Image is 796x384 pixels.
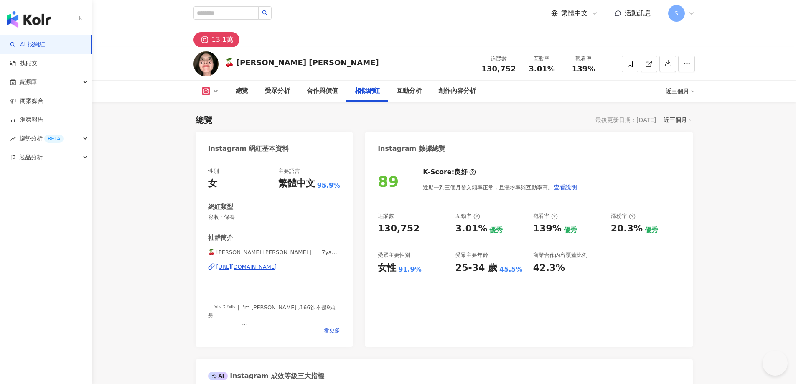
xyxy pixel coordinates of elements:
[378,262,396,275] div: 女性
[438,86,476,96] div: 創作內容分析
[265,86,290,96] div: 受眾分析
[44,135,64,143] div: BETA
[763,351,788,376] iframe: Help Scout Beacon - Open
[595,117,656,123] div: 最後更新日期：[DATE]
[561,9,588,18] span: 繁體中文
[10,116,43,124] a: 洞察報告
[208,371,324,381] div: Instagram 成效等級三大指標
[666,84,695,98] div: 近三個月
[193,51,219,76] img: KOL Avatar
[208,144,289,153] div: Instagram 網紅基本資料
[423,168,476,177] div: K-Score :
[423,179,577,196] div: 近期一到三個月發文頻率正常，且漲粉率與互動率高。
[10,136,16,142] span: rise
[208,304,336,371] span: ｜ᑋᵉᑊᑊᵒ ᵕ̈ ᑋᵉᑊᑊᵒ｜I’m [PERSON_NAME] ,166卻不是9頭身 — — — — — 自己花錢實測說實話最爽 吃了誠實奶黃包❌所以不接業配╬•᷅д•᷄╬ — — — — ...
[397,86,422,96] div: 互動分析
[317,181,341,190] span: 95.9%
[355,86,380,96] div: 相似網紅
[553,179,577,196] button: 查看說明
[378,212,394,220] div: 追蹤數
[208,168,219,175] div: 性別
[482,64,516,73] span: 130,752
[611,222,643,235] div: 20.3%
[455,212,480,220] div: 互動率
[529,65,554,73] span: 3.01%
[378,173,399,190] div: 89
[278,177,315,190] div: 繁體中文
[19,129,64,148] span: 趨勢分析
[10,41,45,49] a: searchAI 找網紅
[533,212,558,220] div: 觀看率
[10,97,43,105] a: 商案媒合
[455,252,488,259] div: 受眾主要年齡
[378,222,420,235] div: 130,752
[208,263,341,271] a: [URL][DOMAIN_NAME]
[262,10,268,16] span: search
[533,262,565,275] div: 42.3%
[482,55,516,63] div: 追蹤數
[611,212,636,220] div: 漲粉率
[193,32,240,47] button: 13.1萬
[208,249,341,256] span: 🍒 [PERSON_NAME] [PERSON_NAME] | ___7yanna22___
[307,86,338,96] div: 合作與價值
[499,265,523,274] div: 45.5%
[533,222,562,235] div: 139%
[225,57,379,68] div: 🍒 [PERSON_NAME] [PERSON_NAME]
[208,234,233,242] div: 社群簡介
[19,73,37,92] span: 資源庫
[378,144,445,153] div: Instagram 數據總覽
[216,263,277,271] div: [URL][DOMAIN_NAME]
[208,203,233,211] div: 網紅類型
[572,65,595,73] span: 139%
[208,214,341,221] span: 彩妝 · 保養
[212,34,234,46] div: 13.1萬
[625,9,651,17] span: 活動訊息
[398,265,422,274] div: 91.9%
[564,226,577,235] div: 優秀
[568,55,600,63] div: 觀看率
[7,11,51,28] img: logo
[645,226,658,235] div: 優秀
[236,86,248,96] div: 總覽
[455,262,497,275] div: 25-34 歲
[19,148,43,167] span: 競品分析
[533,252,587,259] div: 商業合作內容覆蓋比例
[489,226,503,235] div: 優秀
[664,114,693,125] div: 近三個月
[526,55,558,63] div: 互動率
[208,372,228,380] div: AI
[208,177,217,190] div: 女
[674,9,678,18] span: S
[378,252,410,259] div: 受眾主要性別
[196,114,212,126] div: 總覽
[10,59,38,68] a: 找貼文
[554,184,577,191] span: 查看說明
[455,222,487,235] div: 3.01%
[454,168,468,177] div: 良好
[278,168,300,175] div: 主要語言
[324,327,340,334] span: 看更多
